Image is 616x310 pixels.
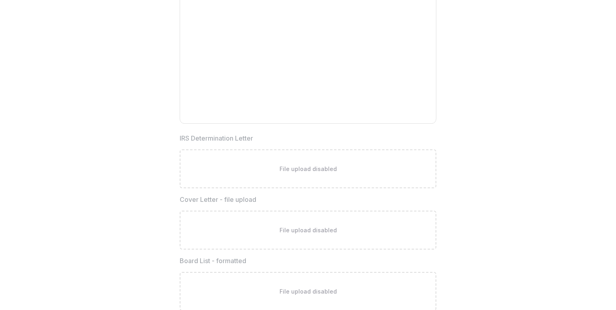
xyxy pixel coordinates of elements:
p: File upload disabled [280,287,337,296]
p: IRS Determination Letter [180,133,253,143]
p: File upload disabled [280,226,337,234]
p: File upload disabled [280,165,337,173]
p: Cover Letter - file upload [180,195,256,204]
p: Board List - formatted [180,256,246,266]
